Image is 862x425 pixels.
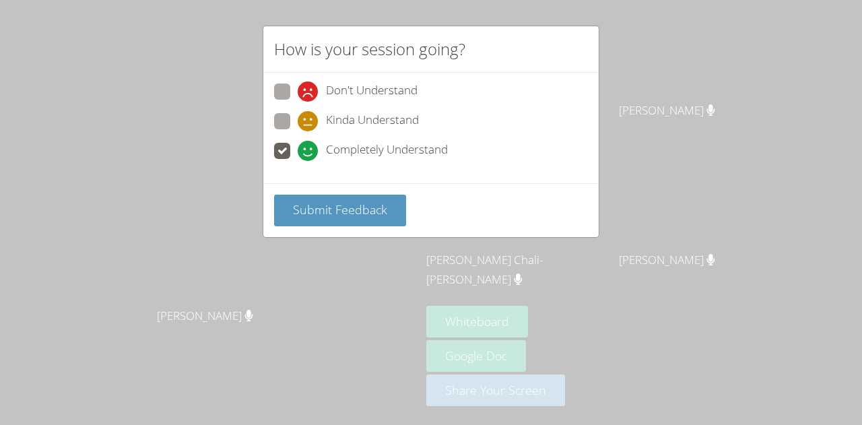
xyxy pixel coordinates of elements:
[326,141,448,161] span: Completely Understand
[274,195,406,226] button: Submit Feedback
[274,37,465,61] h2: How is your session going?
[326,81,418,102] span: Don't Understand
[293,201,387,218] span: Submit Feedback
[326,111,419,131] span: Kinda Understand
